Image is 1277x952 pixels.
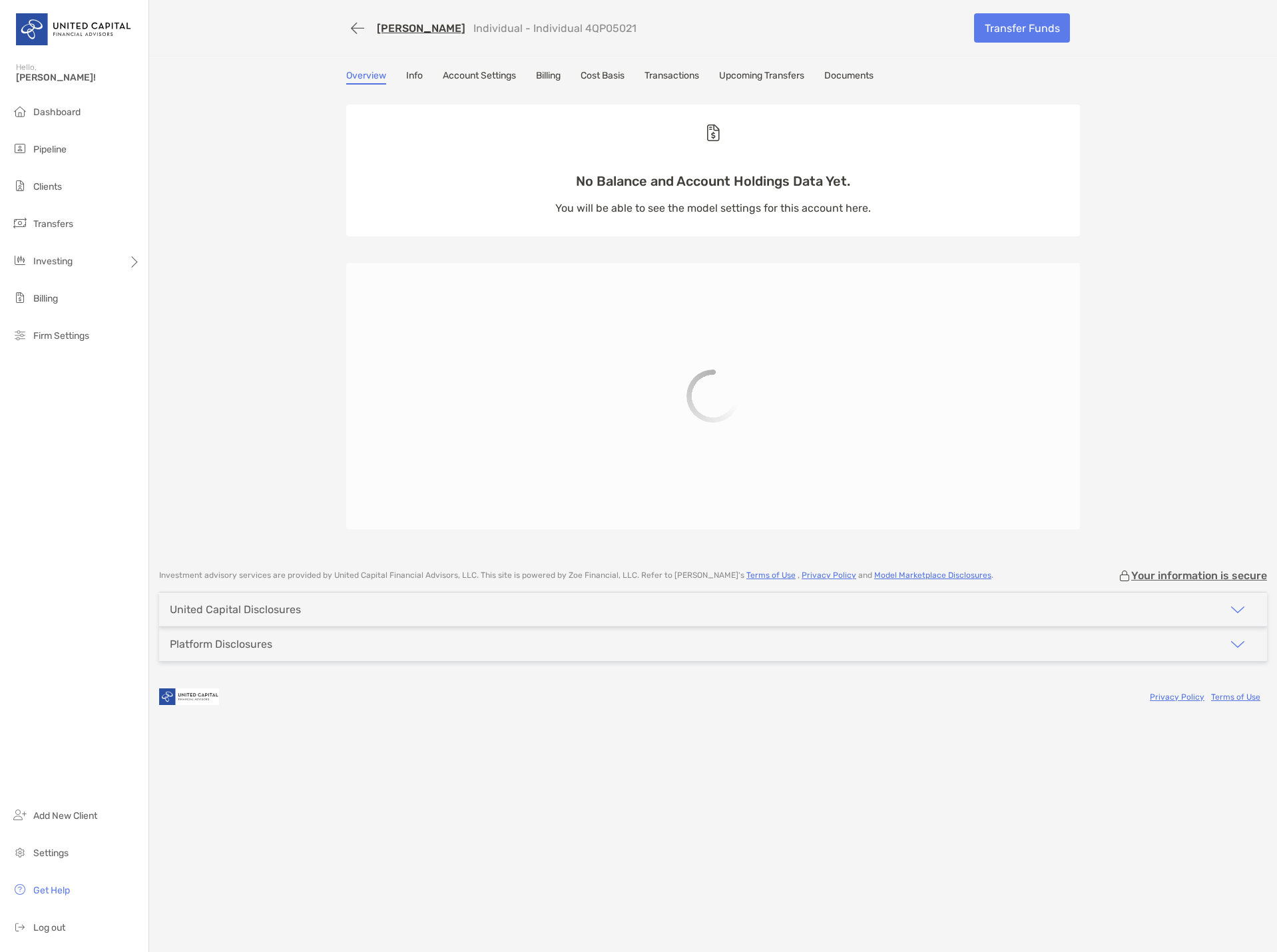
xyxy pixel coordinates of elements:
span: Clients [33,181,62,192]
a: Transfer Funds [974,13,1070,43]
span: Investing [33,256,73,267]
a: Transactions [644,70,699,85]
div: Platform Disclosures [170,638,272,650]
span: Pipeline [33,144,67,155]
img: get-help icon [12,881,28,897]
p: You will be able to see the model settings for this account here. [555,200,871,216]
img: billing icon [12,290,28,306]
img: dashboard icon [12,103,28,119]
img: transfers icon [12,215,28,231]
img: icon arrow [1230,636,1246,652]
a: Privacy Policy [802,571,856,580]
span: [PERSON_NAME]! [16,72,140,83]
a: Model Marketplace Disclosures [874,571,991,580]
a: Billing [536,70,561,85]
span: Log out [33,922,65,933]
a: Terms of Use [746,571,796,580]
img: clients icon [12,178,28,194]
span: Settings [33,847,69,859]
a: Cost Basis [581,70,625,85]
img: add_new_client icon [12,807,28,823]
span: Billing [33,293,58,304]
a: Terms of Use [1211,692,1260,702]
div: United Capital Disclosures [170,603,301,616]
a: Upcoming Transfers [719,70,804,85]
img: United Capital Logo [16,5,132,53]
span: Dashboard [33,107,81,118]
a: Overview [346,70,386,85]
p: No Balance and Account Holdings Data Yet. [555,173,871,190]
a: Account Settings [443,70,516,85]
span: Get Help [33,885,70,896]
span: Firm Settings [33,330,89,342]
a: [PERSON_NAME] [377,22,465,35]
img: settings icon [12,844,28,860]
p: Investment advisory services are provided by United Capital Financial Advisors, LLC . This site i... [159,571,993,581]
img: firm-settings icon [12,327,28,343]
a: Privacy Policy [1150,692,1204,702]
img: icon arrow [1230,602,1246,618]
a: Info [406,70,423,85]
img: logout icon [12,919,28,935]
span: Add New Client [33,810,97,822]
p: Your information is secure [1131,569,1267,582]
a: Documents [824,70,874,85]
img: pipeline icon [12,140,28,156]
p: Individual - Individual 4QP05021 [473,22,637,35]
span: Transfers [33,218,73,230]
img: investing icon [12,252,28,268]
img: company logo [159,682,219,712]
